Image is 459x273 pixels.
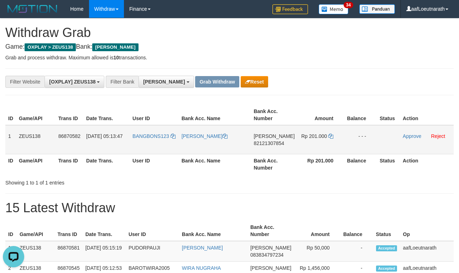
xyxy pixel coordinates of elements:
th: Bank Acc. Number [247,221,294,241]
span: [PERSON_NAME] [92,43,138,51]
a: [PERSON_NAME] [182,245,223,251]
td: PUDORPAUJI [126,241,179,262]
th: Game/API [17,221,55,241]
span: [PERSON_NAME] [250,265,291,271]
th: Bank Acc. Name [179,154,251,174]
th: Amount [294,221,340,241]
th: Date Trans. [83,154,130,174]
a: BANGBONS123 [132,133,176,139]
img: panduan.png [359,4,395,14]
th: ID [5,221,17,241]
button: [OXPLAY] ZEUS138 [45,76,104,88]
img: MOTION_logo.png [5,4,59,14]
th: Status [377,154,400,174]
td: - [340,241,373,262]
span: 86870582 [58,133,80,139]
th: Op [400,221,454,241]
a: Copy 201000 to clipboard [328,133,333,139]
th: Date Trans. [83,105,130,125]
span: BANGBONS123 [132,133,169,139]
button: Grab Withdraw [195,76,239,87]
button: [PERSON_NAME] [139,76,194,88]
td: ZEUS138 [17,241,55,262]
span: 34 [344,2,353,8]
th: Bank Acc. Name [179,105,251,125]
span: OXPLAY > ZEUS138 [25,43,76,51]
th: Rp 201.000 [298,154,344,174]
th: User ID [126,221,179,241]
th: ID [5,105,16,125]
th: Game/API [16,105,56,125]
h4: Game: Bank: [5,43,454,50]
span: Accepted [376,266,397,272]
a: [PERSON_NAME] [182,133,228,139]
th: Trans ID [54,221,82,241]
td: 1 [5,125,16,154]
td: 1 [5,241,17,262]
th: Balance [344,154,377,174]
th: User ID [130,105,179,125]
th: Balance [344,105,377,125]
a: Reject [431,133,445,139]
td: [DATE] 05:15:19 [83,241,126,262]
button: Open LiveChat chat widget [3,3,24,24]
h1: Withdraw Grab [5,26,454,40]
span: [DATE] 05:13:47 [86,133,122,139]
div: Filter Website [5,76,45,88]
button: Reset [241,76,268,87]
th: User ID [130,154,179,174]
div: Filter Bank [106,76,139,88]
th: Game/API [16,154,56,174]
th: ID [5,154,16,174]
th: Status [377,105,400,125]
span: [OXPLAY] ZEUS138 [49,79,95,85]
th: Balance [340,221,373,241]
p: Grab and process withdraw. Maximum allowed is transactions. [5,54,454,61]
span: Accepted [376,245,397,251]
a: WIRA NUGRAHA [182,265,221,271]
td: Rp 50,000 [294,241,340,262]
strong: 10 [113,55,119,60]
h1: 15 Latest Withdraw [5,201,454,215]
td: ZEUS138 [16,125,56,154]
th: Trans ID [56,105,83,125]
th: Action [400,105,454,125]
span: [PERSON_NAME] [254,133,294,139]
th: Trans ID [56,154,83,174]
img: Feedback.jpg [272,4,308,14]
div: Showing 1 to 1 of 1 entries [5,176,186,186]
span: Rp 201.000 [301,133,327,139]
th: Bank Acc. Number [251,154,297,174]
span: Copy 083834797234 to clipboard [250,252,283,258]
th: Bank Acc. Number [251,105,297,125]
img: Button%20Memo.svg [319,4,349,14]
th: Bank Acc. Name [179,221,247,241]
th: Amount [298,105,344,125]
a: Approve [403,133,421,139]
td: aafLoeutnarath [400,241,454,262]
th: Date Trans. [83,221,126,241]
th: Action [400,154,454,174]
span: [PERSON_NAME] [143,79,185,85]
td: 86870581 [54,241,82,262]
span: [PERSON_NAME] [250,245,291,251]
th: Status [373,221,400,241]
span: Copy 82121307854 to clipboard [254,140,284,146]
td: - - - [344,125,377,154]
